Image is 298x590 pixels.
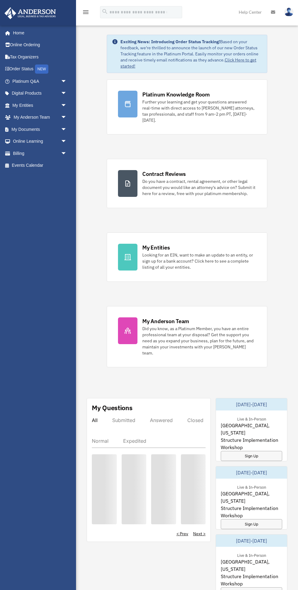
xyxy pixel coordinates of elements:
div: Expedited [123,438,146,444]
a: Online Ordering [4,39,76,51]
a: Contract Reviews Do you have a contract, rental agreement, or other legal document you would like... [107,159,267,208]
a: My Documentsarrow_drop_down [4,123,76,135]
span: Structure Implementation Workshop [221,573,282,587]
div: My Entities [142,244,170,251]
strong: Exciting News: Introducing Order Status Tracking! [120,39,220,44]
div: Contract Reviews [142,170,186,178]
a: < Prev [176,531,188,537]
a: Sign Up [221,519,282,529]
img: Anderson Advisors Platinum Portal [3,7,58,19]
div: Did you know, as a Platinum Member, you have an entire professional team at your disposal? Get th... [142,326,256,356]
span: [GEOGRAPHIC_DATA], [US_STATE] [221,422,282,436]
div: Based on your feedback, we're thrilled to announce the launch of our new Order Status Tracking fe... [120,39,262,69]
span: arrow_drop_down [61,87,73,100]
span: arrow_drop_down [61,111,73,124]
a: Digital Productsarrow_drop_down [4,87,76,99]
a: Tax Organizers [4,51,76,63]
a: My Entities Looking for an EIN, want to make an update to an entity, or sign up for a bank accoun... [107,232,267,282]
div: Live & In-Person [232,552,271,558]
div: Looking for an EIN, want to make an update to an entity, or sign up for a bank account? Click her... [142,252,256,270]
a: Online Learningarrow_drop_down [4,135,76,148]
span: arrow_drop_down [61,123,73,136]
span: Structure Implementation Workshop [221,504,282,519]
a: Sign Up [221,451,282,461]
div: [DATE]-[DATE] [216,398,287,410]
img: User Pic [284,8,293,16]
div: All [92,417,98,423]
span: [GEOGRAPHIC_DATA], [US_STATE] [221,558,282,573]
a: Order StatusNEW [4,63,76,75]
div: NEW [35,65,48,74]
a: My Anderson Team Did you know, as a Platinum Member, you have an entire professional team at your... [107,306,267,367]
a: My Entitiesarrow_drop_down [4,99,76,111]
div: [DATE]-[DATE] [216,466,287,479]
div: Answered [150,417,173,423]
div: Closed [187,417,203,423]
div: Normal [92,438,109,444]
div: Live & In-Person [232,415,271,422]
div: [DATE]-[DATE] [216,535,287,547]
span: [GEOGRAPHIC_DATA], [US_STATE] [221,490,282,504]
a: Platinum Knowledge Room Further your learning and get your questions answered real-time with dire... [107,79,267,134]
div: Further your learning and get your questions answered real-time with direct access to [PERSON_NAM... [142,99,256,123]
span: arrow_drop_down [61,147,73,160]
a: Next > [193,531,206,537]
div: Do you have a contract, rental agreement, or other legal document you would like an attorney's ad... [142,178,256,197]
div: Submitted [112,417,135,423]
div: My Questions [92,403,133,412]
span: arrow_drop_down [61,135,73,148]
i: search [102,8,108,15]
span: arrow_drop_down [61,75,73,88]
a: My Anderson Teamarrow_drop_down [4,111,76,124]
a: menu [82,11,89,16]
div: Platinum Knowledge Room [142,91,210,98]
i: menu [82,9,89,16]
div: Live & In-Person [232,484,271,490]
div: My Anderson Team [142,317,189,325]
a: Events Calendar [4,159,76,172]
a: Home [4,27,73,39]
span: arrow_drop_down [61,99,73,112]
span: Structure Implementation Workshop [221,436,282,451]
a: Billingarrow_drop_down [4,147,76,159]
a: Platinum Q&Aarrow_drop_down [4,75,76,87]
a: Click Here to get started! [120,57,256,69]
